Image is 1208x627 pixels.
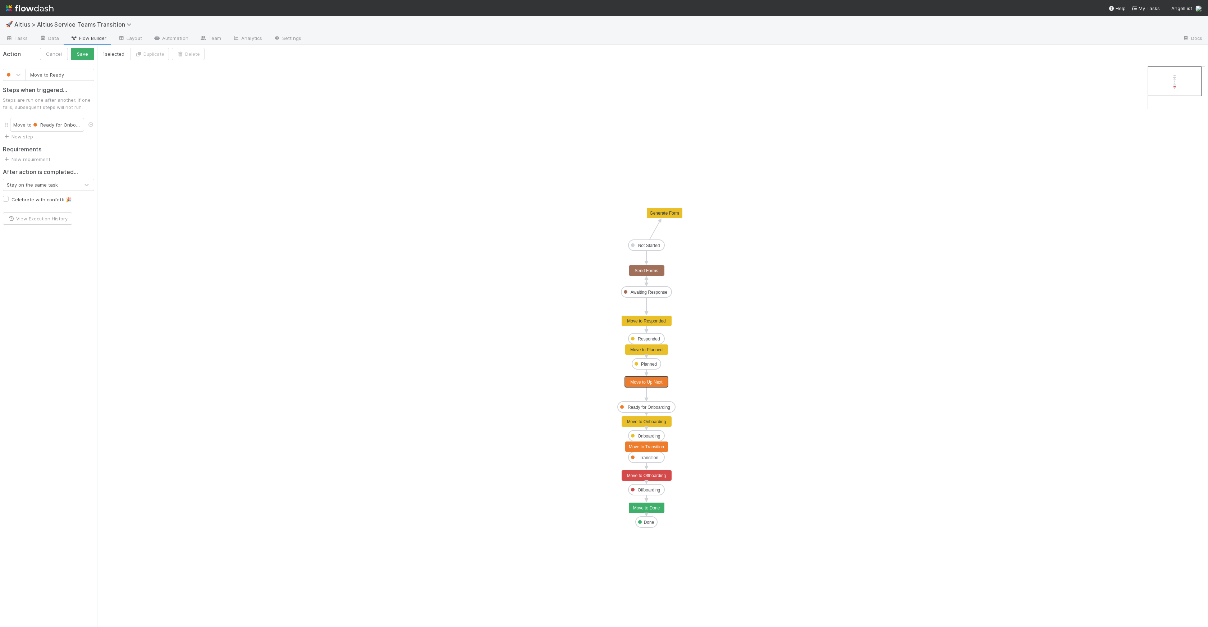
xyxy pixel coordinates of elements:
[112,33,148,45] a: Layout
[172,48,205,60] button: Delete
[3,146,94,153] h2: Requirements
[3,50,21,59] span: Action
[40,48,68,60] button: Cancel
[10,118,84,132] div: Move to
[194,33,227,45] a: Team
[70,35,106,42] span: Flow Builder
[14,21,135,28] span: Altius > Altius Service Teams Transition
[34,33,65,45] a: Data
[103,50,124,58] span: 1 selected
[3,156,50,162] a: New requirement
[65,33,112,45] a: Flow Builder
[32,122,90,128] span: Ready for Onboarding
[12,195,72,204] label: Celebrate with confetti 🎉
[1195,5,1202,12] img: avatar_8e0a024e-b700-4f9f-aecf-6f1e79dccd3c.png
[268,33,307,45] a: Settings
[71,48,94,60] button: Save
[3,134,33,139] a: New step
[1177,33,1208,45] a: Docs
[148,33,194,45] a: Automation
[1131,5,1160,12] a: My Tasks
[7,181,58,188] div: Stay on the same task
[6,2,54,14] img: logo-inverted-e16ddd16eac7371096b0.svg
[3,212,72,225] button: View Execution History
[1171,5,1192,11] span: AngelList
[227,33,268,45] a: Analytics
[1131,5,1160,11] span: My Tasks
[6,21,13,27] span: 🚀
[6,35,28,42] span: Tasks
[3,96,94,111] p: Steps are run one after another. If one fails, subsequent steps will not run.
[3,169,78,175] h2: After action is completed...
[130,48,169,60] button: Duplicate
[3,87,94,93] h2: Steps when triggered...
[1108,5,1126,12] div: Help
